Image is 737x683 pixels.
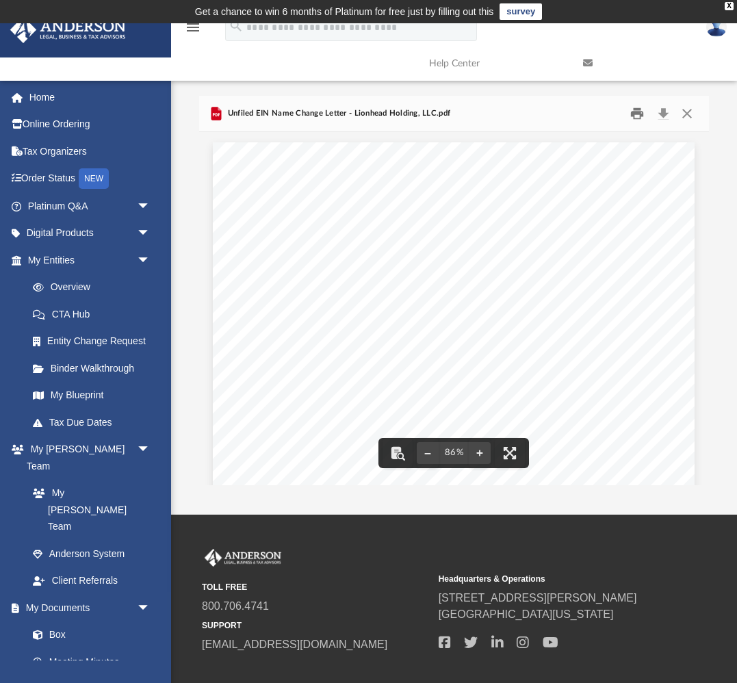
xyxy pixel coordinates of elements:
[10,436,164,480] a: My [PERSON_NAME] Teamarrow_drop_down
[270,263,367,272] span: Department of the Treasury
[137,220,164,248] span: arrow_drop_down
[358,337,483,346] span: [GEOGRAPHIC_DATA][US_STATE]
[19,355,171,382] a: Binder Walkthrough
[10,165,171,193] a: Order StatusNEW
[137,246,164,274] span: arrow_drop_down
[10,594,164,621] a: My Documentsarrow_drop_down
[137,436,164,464] span: arrow_drop_down
[202,639,387,650] a: [EMAIL_ADDRESS][DOMAIN_NAME]
[185,26,201,36] a: menu
[19,540,164,567] a: Anderson System
[6,16,130,43] img: Anderson Advisors Platinum Portal
[202,619,429,632] small: SUPPORT
[229,18,244,34] i: search
[19,648,164,675] a: Meeting Minutes
[383,438,413,468] button: Toggle findbar
[298,316,480,325] span: Ein: [US_EMPLOYER_IDENTIFICATION_NUMBER]
[137,192,164,220] span: arrow_drop_down
[202,581,429,593] small: TOLL FREE
[10,220,171,247] a: Digital Productsarrow_drop_down
[10,83,171,111] a: Home
[270,369,338,378] span: Dear Sir or Madam:
[19,274,171,301] a: Overview
[19,328,171,355] a: Entity Change Request
[439,573,666,585] small: Headquarters & Operations
[79,168,109,189] div: NEW
[270,285,350,294] span: [GEOGRAPHIC_DATA]
[500,3,542,20] a: survey
[623,103,651,124] button: Print
[199,132,708,485] div: File preview
[270,274,357,283] span: Internal Revenue Service
[419,36,573,90] a: Help Center
[199,132,708,485] div: Document Viewer
[270,422,304,431] span: Sincerely,
[270,401,378,410] span: Mango Tree Investments, LLC.
[298,327,437,336] span: Mailing Address: [STREET_ADDRESS]
[270,242,294,251] span: [DATE]
[137,594,164,622] span: arrow_drop_down
[298,306,424,315] span: Entity Name: Lionhead Holding, LLC
[202,549,284,567] img: Anderson Advisors Platinum Portal
[202,600,269,612] a: 800.706.4741
[19,382,164,409] a: My Blueprint
[270,464,420,473] span: ___________________________________
[10,111,171,138] a: Online Ordering
[469,438,491,468] button: Zoom in
[10,138,171,165] a: Tax Organizers
[675,103,699,124] button: Close
[19,409,171,436] a: Tax Due Dates
[195,3,494,20] div: Get a chance to win 6 months of Platinum for free just by filling out this
[651,103,675,124] button: Download
[380,401,569,410] span: Please send an acknowledgment of the name change.
[417,438,439,468] button: Zoom out
[19,621,157,649] a: Box
[10,192,171,220] a: Platinum Q&Aarrow_drop_down
[185,19,201,36] i: menu
[19,567,164,595] a: Client Referrals
[224,107,450,120] span: Unfiled EIN Name Change Letter - Lionhead Holding, LLC.pdf
[199,96,708,485] div: Preview
[439,592,637,604] a: [STREET_ADDRESS][PERSON_NAME]
[19,300,171,328] a: CTA Hub
[19,480,157,541] a: My [PERSON_NAME] Team
[725,2,734,10] div: close
[270,390,618,399] span: I am writing to inform you the name of the above referenced entity has changed. The name is now
[439,448,469,457] div: Current zoom level
[439,608,614,620] a: [GEOGRAPHIC_DATA][US_STATE]
[495,438,525,468] button: Enter fullscreen
[706,17,727,37] img: User Pic
[270,476,456,485] span: [DEMOGRAPHIC_DATA][PERSON_NAME], Member
[10,246,171,274] a: My Entitiesarrow_drop_down
[270,306,281,315] span: RE:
